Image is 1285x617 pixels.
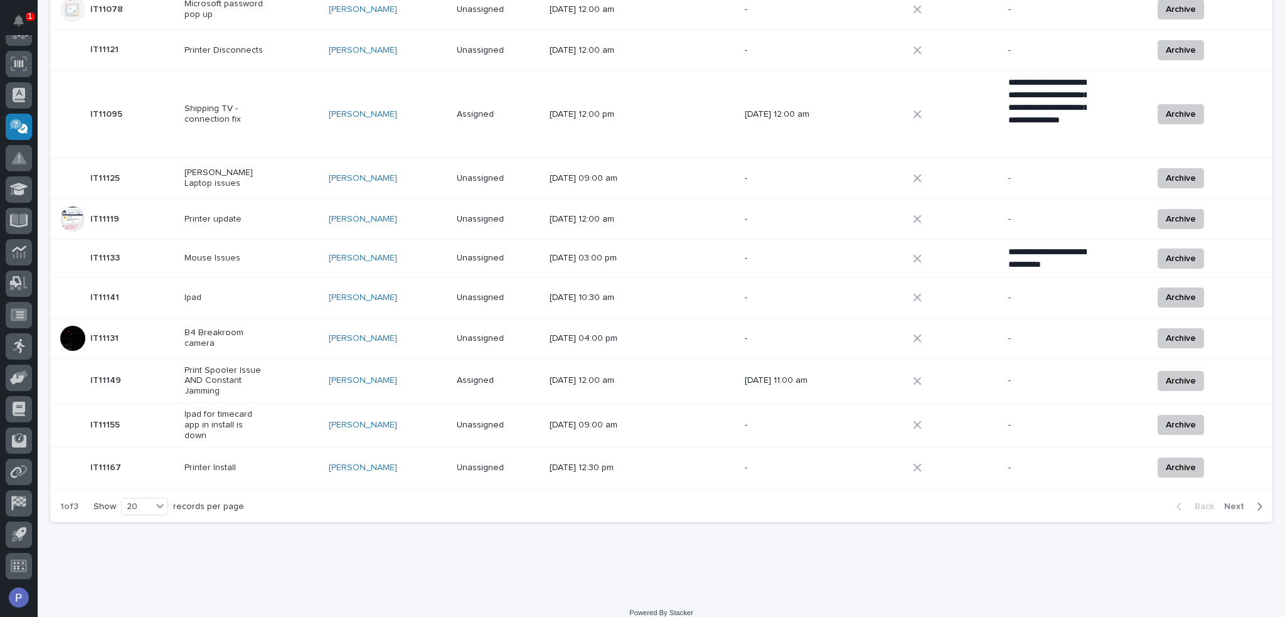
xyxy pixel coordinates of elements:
[90,250,122,264] p: IT11133
[90,107,125,120] p: IT11095
[329,463,397,473] a: [PERSON_NAME]
[122,500,152,513] div: 20
[1008,420,1087,431] p: -
[50,199,1272,240] tr: IT11119IT11119 Printer update[PERSON_NAME] Unassigned[DATE] 12:00 am--Archive
[329,375,397,386] a: [PERSON_NAME]
[1158,209,1204,229] button: Archive
[329,333,397,344] a: [PERSON_NAME]
[1166,212,1196,227] span: Archive
[457,463,535,473] p: Unassigned
[550,420,628,431] p: [DATE] 09:00 am
[745,4,823,15] p: -
[1166,107,1196,122] span: Archive
[1166,460,1196,475] span: Archive
[1166,2,1196,17] span: Archive
[457,420,535,431] p: Unassigned
[184,104,263,125] p: Shipping TV - connection fix
[90,171,122,184] p: IT11125
[1158,40,1204,60] button: Archive
[1008,173,1087,184] p: -
[184,365,263,397] p: Print Spooler Issue AND Constant Jamming
[1008,463,1087,473] p: -
[50,277,1272,318] tr: IT11141IT11141 Ipad[PERSON_NAME] Unassigned[DATE] 10:30 am--Archive
[550,45,628,56] p: [DATE] 12:00 am
[745,173,823,184] p: -
[1166,43,1196,58] span: Archive
[50,30,1272,70] tr: IT11121IT11121 Printer Disconnects[PERSON_NAME] Unassigned[DATE] 12:00 am--Archive
[550,109,628,120] p: [DATE] 12:00 pm
[90,2,125,15] p: IT11078
[329,214,397,225] a: [PERSON_NAME]
[550,333,628,344] p: [DATE] 04:00 pm
[184,45,263,56] p: Printer Disconnects
[50,491,88,522] p: 1 of 3
[1158,458,1204,478] button: Archive
[745,214,823,225] p: -
[550,375,628,386] p: [DATE] 12:00 am
[329,45,397,56] a: [PERSON_NAME]
[184,328,263,349] p: B4 Breakroom camera
[90,290,122,303] p: IT11141
[329,173,397,184] a: [PERSON_NAME]
[550,214,628,225] p: [DATE] 12:00 am
[90,212,122,225] p: IT11119
[329,253,397,264] a: [PERSON_NAME]
[16,15,32,35] div: Notifications1
[1008,333,1087,344] p: -
[745,375,823,386] p: [DATE] 11:00 am
[50,158,1272,199] tr: IT11125IT11125 [PERSON_NAME] Laptop issues[PERSON_NAME] Unassigned[DATE] 09:00 am--Archive
[184,253,263,264] p: Mouse Issues
[1166,171,1196,186] span: Archive
[629,609,693,616] a: Powered By Stacker
[1158,371,1204,391] button: Archive
[745,420,823,431] p: -
[550,253,628,264] p: [DATE] 03:00 pm
[329,420,397,431] a: [PERSON_NAME]
[457,4,535,15] p: Unassigned
[457,109,535,120] p: Assigned
[90,331,121,344] p: IT11131
[184,292,263,303] p: Ipad
[6,8,32,34] button: Notifications
[329,4,397,15] a: [PERSON_NAME]
[184,168,263,189] p: [PERSON_NAME] Laptop issues
[550,173,628,184] p: [DATE] 09:00 am
[457,292,535,303] p: Unassigned
[1008,45,1087,56] p: -
[1158,415,1204,435] button: Archive
[329,109,397,120] a: [PERSON_NAME]
[745,253,823,264] p: -
[184,214,263,225] p: Printer update
[173,502,244,512] p: records per page
[550,4,628,15] p: [DATE] 12:00 am
[457,375,535,386] p: Assigned
[329,292,397,303] a: [PERSON_NAME]
[457,173,535,184] p: Unassigned
[50,70,1272,158] tr: IT11095IT11095 Shipping TV - connection fix[PERSON_NAME] Assigned[DATE] 12:00 pm[DATE] 12:00 am**...
[745,292,823,303] p: -
[90,373,124,386] p: IT11149
[1158,287,1204,308] button: Archive
[1224,501,1252,512] span: Next
[1166,251,1196,266] span: Archive
[1187,501,1214,512] span: Back
[1158,168,1204,188] button: Archive
[184,409,263,441] p: Ipad for timecard app in install is down
[1158,249,1204,269] button: Archive
[1008,292,1087,303] p: -
[1219,501,1272,512] button: Next
[90,42,121,55] p: IT11121
[28,12,32,21] p: 1
[1166,417,1196,432] span: Archive
[1008,375,1087,386] p: -
[745,109,823,120] p: [DATE] 12:00 am
[457,253,535,264] p: Unassigned
[1158,328,1204,348] button: Archive
[50,359,1272,404] tr: IT11149IT11149 Print Spooler Issue AND Constant Jamming[PERSON_NAME] Assigned[DATE] 12:00 am[DATE...
[457,214,535,225] p: Unassigned
[1166,373,1196,389] span: Archive
[50,318,1272,359] tr: IT11131IT11131 B4 Breakroom camera[PERSON_NAME] Unassigned[DATE] 04:00 pm--Archive
[90,460,124,473] p: IT11167
[745,463,823,473] p: -
[50,448,1272,488] tr: IT11167IT11167 Printer Install[PERSON_NAME] Unassigned[DATE] 12:30 pm--Archive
